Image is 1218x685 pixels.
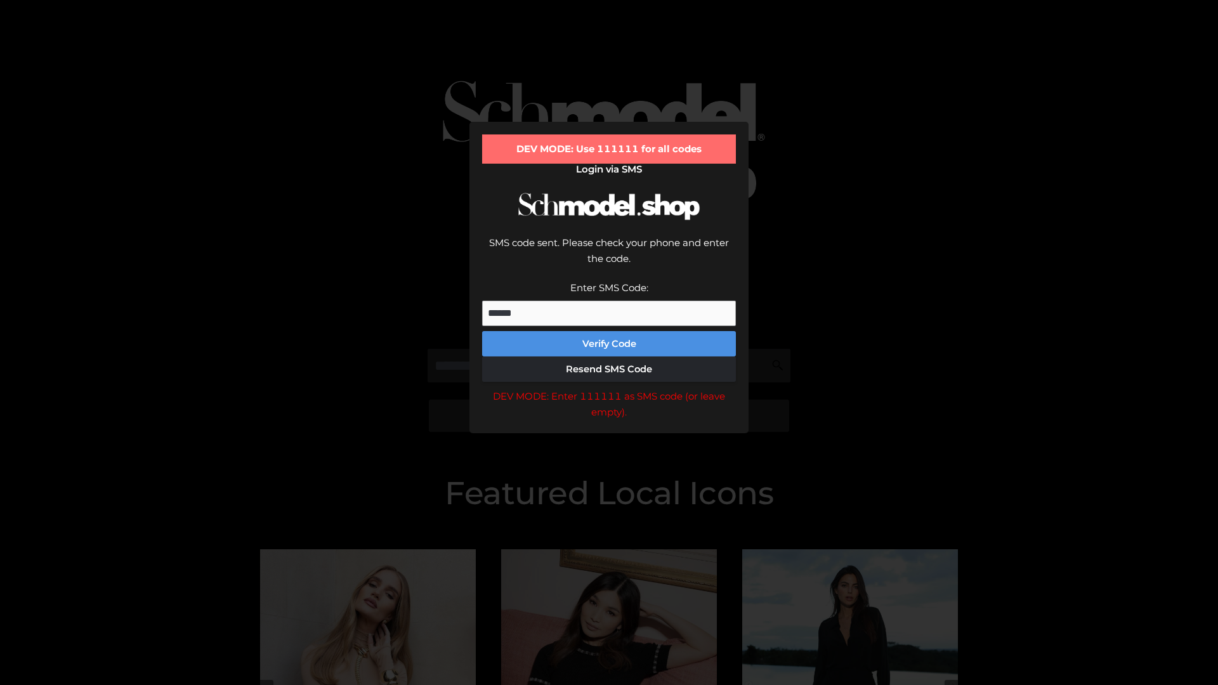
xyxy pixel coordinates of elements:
img: Schmodel Logo [514,181,704,232]
div: DEV MODE: Use 111111 for all codes [482,134,736,164]
button: Resend SMS Code [482,356,736,382]
h2: Login via SMS [482,164,736,175]
div: DEV MODE: Enter 111111 as SMS code (or leave empty). [482,388,736,421]
div: SMS code sent. Please check your phone and enter the code. [482,235,736,280]
label: Enter SMS Code: [570,282,648,294]
button: Verify Code [482,331,736,356]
